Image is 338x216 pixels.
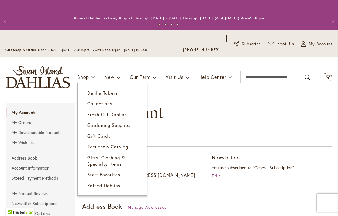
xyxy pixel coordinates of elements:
a: Annual Dahlia Festival, August through [DATE] - [DATE] through [DATE] (And [DATE]) 9-am5:30pm [74,16,264,20]
a: Address Book [6,154,75,163]
span: Newsletters [212,154,240,160]
span: Gardening Supplies [87,122,130,128]
strong: My Account [6,108,75,117]
a: Stored Payment Methods [6,174,75,183]
span: Our Farm [130,74,150,80]
span: Email Us [277,41,295,47]
button: 1 of 4 [158,23,160,25]
button: My Account [301,41,333,47]
span: Gifts, Clothing & Specialty Items [87,154,125,167]
span: Visit Us [166,74,183,80]
span: My Account [309,41,333,47]
a: Newsletter Subscriptions [6,199,75,208]
span: Collections [87,100,112,106]
p: You are subscribed to "General Subscription". [212,164,332,171]
span: Gift Shop & Office Open - [DATE]-[DATE] 9-4:30pm / [5,48,95,52]
span: 3 [327,76,329,80]
a: Subscribe [233,41,261,47]
button: Next [326,15,338,27]
iframe: Launch Accessibility Center [5,194,22,211]
span: Potted Dahlias [87,182,120,188]
a: Manage Addresses [128,204,167,210]
button: 3 [324,73,332,81]
span: Dahlia Tubers [87,90,118,96]
a: My Product Reviews [6,189,75,198]
span: Request a Catalog [87,143,128,150]
a: store logo [6,66,70,88]
span: Shop [77,74,89,80]
span: Gift Shop Open - [DATE] 10-3pm [95,48,148,52]
strong: Address Book [82,202,122,211]
a: Edit [212,173,220,179]
a: My Orders [6,118,75,127]
button: 4 of 4 [177,23,179,25]
span: Fresh Cut Dahlias [87,111,127,117]
a: Account Information [6,164,75,173]
button: 3 of 4 [171,23,173,25]
a: My Downloadable Products [6,128,75,137]
span: Staff Favorites [87,171,120,177]
span: New [104,74,114,80]
a: Email Us [268,41,295,47]
span: Subscribe [242,41,261,47]
button: 2 of 4 [164,23,167,25]
a: [PHONE_NUMBER] [183,47,220,53]
span: Help Center [198,74,226,80]
a: My Wish List [6,138,75,147]
a: Gift Cards [78,131,147,141]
